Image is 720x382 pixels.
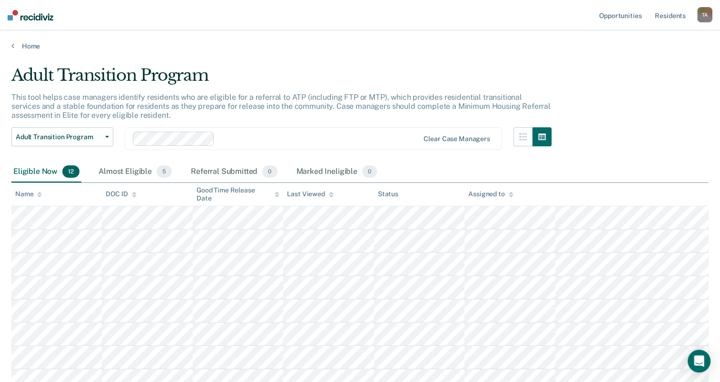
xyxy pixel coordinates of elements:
[262,165,277,178] span: 0
[106,190,136,198] div: DOC ID
[15,190,42,198] div: Name
[424,135,490,143] div: Clear case managers
[11,162,81,182] div: Eligible Now12
[16,133,101,141] span: Adult Transition Program
[378,190,398,198] div: Status
[11,127,113,146] button: Adult Transition Program
[197,186,279,202] div: Good Time Release Date
[11,42,709,50] a: Home
[688,350,710,372] div: Open Intercom Messenger
[157,165,172,178] span: 5
[295,162,379,182] div: Marked Ineligible0
[697,7,712,22] button: TA
[97,162,174,182] div: Almost Eligible5
[189,162,279,182] div: Referral Submitted0
[62,165,79,178] span: 12
[468,190,513,198] div: Assigned to
[8,10,53,20] img: Recidiviz
[287,190,333,198] div: Last Viewed
[11,66,552,93] div: Adult Transition Program
[362,165,377,178] span: 0
[11,93,551,120] p: This tool helps case managers identify residents who are eligible for a referral to ATP (includin...
[697,7,712,22] div: T A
